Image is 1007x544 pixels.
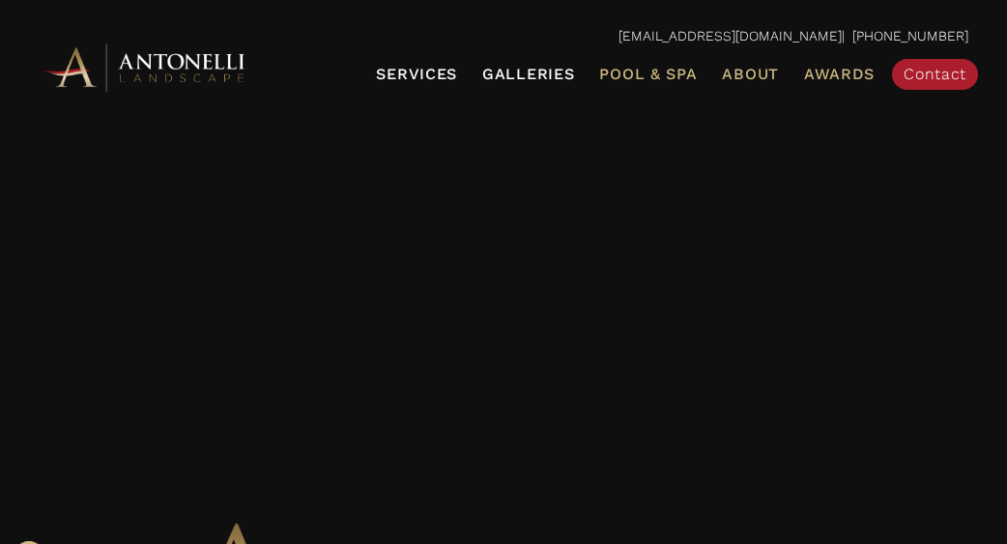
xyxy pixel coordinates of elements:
span: Services [376,67,457,82]
span: Contact [904,65,966,83]
a: Services [368,62,465,87]
span: About [722,67,779,82]
a: About [714,62,787,87]
img: Antonelli Horizontal Logo [39,41,251,94]
a: Pool & Spa [591,62,705,87]
span: Pool & Spa [599,65,697,83]
span: Galleries [482,65,574,83]
p: | [PHONE_NUMBER] [39,24,968,49]
a: Awards [796,62,882,87]
a: Galleries [475,62,582,87]
a: [EMAIL_ADDRESS][DOMAIN_NAME] [619,28,842,43]
a: Contact [892,59,978,90]
span: Awards [804,65,875,83]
